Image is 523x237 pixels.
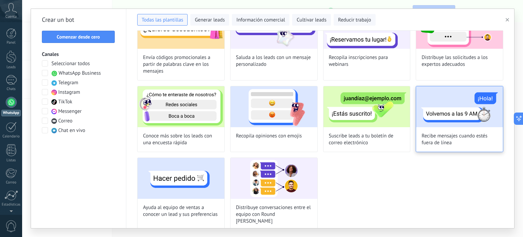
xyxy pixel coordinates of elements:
[42,14,115,25] h2: Crear un bot
[422,133,497,146] span: Recibe mensajes cuando estés fuera de línea
[190,14,229,26] button: Generar leads
[42,51,115,58] h3: Canales
[138,86,224,127] img: Conoce más sobre los leads con una encuesta rápida
[137,14,188,26] button: Todas las plantillas
[58,79,78,86] span: Telegram
[236,54,312,68] span: Saluda a los leads con un mensaje personalizado
[297,17,326,24] span: Cultivar leads
[58,118,73,124] span: Correo
[143,133,219,146] span: Conoce más sobre los leads con una encuesta rápida
[231,158,317,199] img: Distribuye conversaciones entre el equipo con Round Robin
[1,110,21,116] div: WhatsApp
[195,17,225,24] span: Generar leads
[232,14,289,26] button: Información comercial
[59,70,101,77] span: WhatsApp Business
[138,158,224,199] img: Ayuda al equipo de ventas a conocer un lead y sus preferencias
[416,86,503,127] img: Recibe mensajes cuando estés fuera de línea
[51,60,90,67] span: Seleccionar todos
[143,54,219,75] span: Envía códigos promocionales a partir de palabras clave en los mensajes
[329,133,405,146] span: Suscribe leads a tu boletín de correo electrónico
[1,65,21,70] div: Leads
[1,203,21,207] div: Estadísticas
[1,41,21,45] div: Panel
[57,34,100,39] span: Comenzar desde cero
[422,54,497,68] span: Distribuye las solicitudes a los expertos adecuados
[58,89,80,96] span: Instagram
[236,133,302,139] span: Recopila opiniones con emojis
[143,204,219,218] span: Ayuda al equipo de ventas a conocer un lead y sus preferencias
[236,204,312,225] span: Distribuye conversaciones entre el equipo con Round [PERSON_NAME]
[329,54,405,68] span: Recopila inscripciones para webinars
[231,86,317,127] img: Recopila opiniones con emojis
[58,99,72,105] span: TikTok
[142,17,183,24] span: Todas las plantillas
[58,127,85,134] span: Chat en vivo
[323,86,410,127] img: Suscribe leads a tu boletín de correo electrónico
[1,180,21,185] div: Correo
[338,17,371,24] span: Reducir trabajo
[334,14,376,26] button: Reducir trabajo
[292,14,331,26] button: Cultivar leads
[236,17,285,24] span: Información comercial
[1,158,21,163] div: Listas
[5,15,17,19] span: Cuenta
[1,134,21,139] div: Calendario
[42,31,115,43] button: Comenzar desde cero
[1,87,21,91] div: Chats
[58,108,82,115] span: Messenger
